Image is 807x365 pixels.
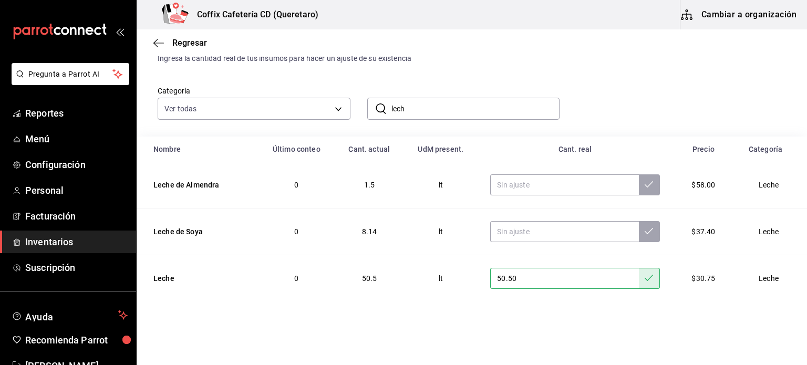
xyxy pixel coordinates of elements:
[691,227,715,236] span: $37.40
[158,87,350,95] label: Categoría
[158,53,786,64] div: Ingresa la cantidad real de tus insumos para hacer un ajuste de su existencia
[484,145,666,153] div: Cant. real
[490,268,638,289] input: Sin ajuste
[189,8,318,21] h3: Coffix Cafetería CD (Queretaro)
[490,221,638,242] input: Sin ajuste
[25,309,114,321] span: Ayuda
[25,260,128,275] span: Suscripción
[734,208,807,255] td: Leche
[25,235,128,249] span: Inventarios
[164,103,196,114] span: Ver todas
[403,162,478,208] td: lt
[294,227,298,236] span: 0
[294,274,298,283] span: 0
[7,76,129,87] a: Pregunta a Parrot AI
[403,208,478,255] td: lt
[403,255,478,302] td: lt
[25,209,128,223] span: Facturación
[137,162,258,208] td: Leche de Almendra
[25,183,128,197] span: Personal
[734,162,807,208] td: Leche
[490,174,638,195] input: Sin ajuste
[679,145,728,153] div: Precio
[25,106,128,120] span: Reportes
[364,181,375,189] span: 1.5
[741,145,790,153] div: Categoría
[410,145,471,153] div: UdM present.
[28,69,113,80] span: Pregunta a Parrot AI
[153,38,207,48] button: Regresar
[391,98,560,119] input: Buscar nombre de insumo
[264,145,328,153] div: Último conteo
[116,27,124,36] button: open_drawer_menu
[153,145,252,153] div: Nombre
[137,208,258,255] td: Leche de Soya
[691,181,715,189] span: $58.00
[734,255,807,302] td: Leche
[172,38,207,48] span: Regresar
[12,63,129,85] button: Pregunta a Parrot AI
[294,181,298,189] span: 0
[137,255,258,302] td: Leche
[362,274,377,283] span: 50.5
[362,227,377,236] span: 8.14
[25,333,128,347] span: Recomienda Parrot
[25,132,128,146] span: Menú
[691,274,715,283] span: $30.75
[25,158,128,172] span: Configuración
[341,145,397,153] div: Cant. actual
